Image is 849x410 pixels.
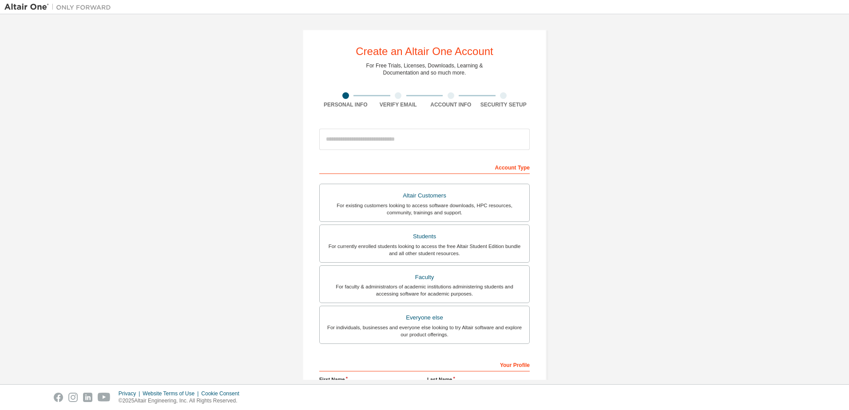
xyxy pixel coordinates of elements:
[325,243,524,257] div: For currently enrolled students looking to access the free Altair Student Edition bundle and all ...
[372,101,425,108] div: Verify Email
[98,393,111,402] img: youtube.svg
[201,390,244,397] div: Cookie Consent
[366,62,483,76] div: For Free Trials, Licenses, Downloads, Learning & Documentation and so much more.
[325,283,524,297] div: For faculty & administrators of academic institutions administering students and accessing softwa...
[427,376,530,383] label: Last Name
[143,390,201,397] div: Website Terms of Use
[325,202,524,216] div: For existing customers looking to access software downloads, HPC resources, community, trainings ...
[325,230,524,243] div: Students
[4,3,115,12] img: Altair One
[83,393,92,402] img: linkedin.svg
[119,390,143,397] div: Privacy
[477,101,530,108] div: Security Setup
[325,271,524,284] div: Faculty
[325,324,524,338] div: For individuals, businesses and everyone else looking to try Altair software and explore our prod...
[319,376,422,383] label: First Name
[319,101,372,108] div: Personal Info
[68,393,78,402] img: instagram.svg
[119,397,245,405] p: © 2025 Altair Engineering, Inc. All Rights Reserved.
[319,160,530,174] div: Account Type
[356,46,493,57] div: Create an Altair One Account
[424,101,477,108] div: Account Info
[54,393,63,402] img: facebook.svg
[325,311,524,324] div: Everyone else
[319,357,530,371] div: Your Profile
[325,189,524,202] div: Altair Customers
